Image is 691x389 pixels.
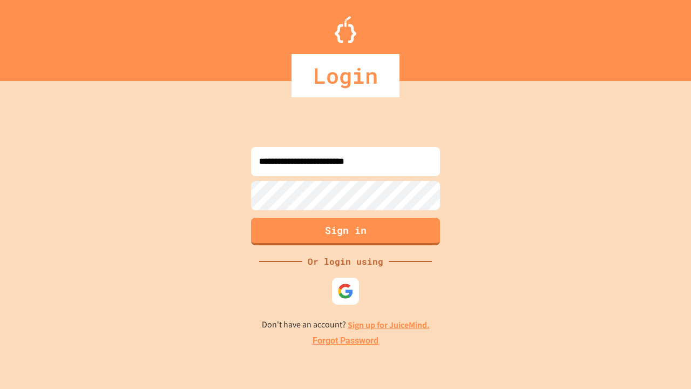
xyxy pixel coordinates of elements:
a: Forgot Password [313,334,378,347]
img: Logo.svg [335,16,356,43]
p: Don't have an account? [262,318,430,332]
div: Or login using [302,255,389,268]
a: Sign up for JuiceMind. [348,319,430,331]
button: Sign in [251,218,440,245]
img: google-icon.svg [337,283,354,299]
div: Login [292,54,399,97]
